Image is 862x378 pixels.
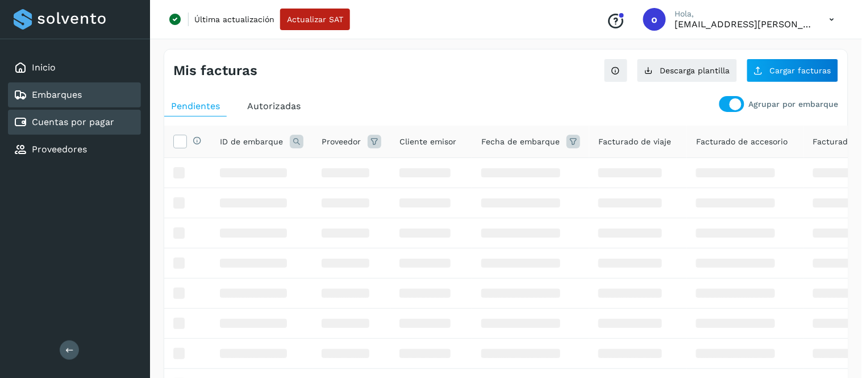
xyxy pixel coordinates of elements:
[696,136,788,148] span: Facturado de accesorio
[8,82,141,107] div: Embarques
[32,89,82,100] a: Embarques
[675,9,811,19] p: Hola,
[8,55,141,80] div: Inicio
[220,136,283,148] span: ID de embarque
[598,136,671,148] span: Facturado de viaje
[399,136,456,148] span: Cliente emisor
[287,15,343,23] span: Actualizar SAT
[194,14,274,24] p: Última actualización
[32,62,56,73] a: Inicio
[280,9,350,30] button: Actualizar SAT
[322,136,361,148] span: Proveedor
[32,144,87,155] a: Proveedores
[637,59,738,82] button: Descarga plantilla
[747,59,839,82] button: Cargar facturas
[8,110,141,135] div: Cuentas por pagar
[173,63,257,79] h4: Mis facturas
[171,101,220,111] span: Pendientes
[770,67,831,74] span: Cargar facturas
[32,117,114,127] a: Cuentas por pagar
[247,101,301,111] span: Autorizadas
[660,67,730,74] span: Descarga plantilla
[749,99,839,109] p: Agrupar por embarque
[481,136,560,148] span: Fecha de embarque
[8,137,141,162] div: Proveedores
[675,19,811,30] p: ops.lozano@solvento.mx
